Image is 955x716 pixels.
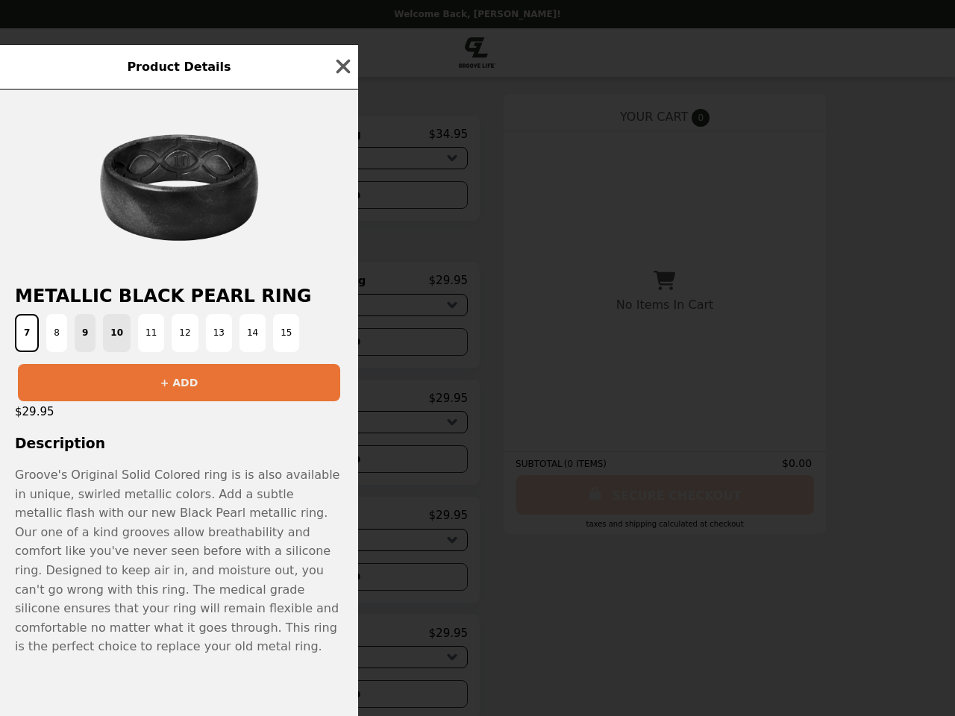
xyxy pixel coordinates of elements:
button: 7 [15,314,39,352]
span: Product Details [127,60,231,74]
button: + ADD [18,364,340,401]
button: 13 [206,314,232,352]
button: 14 [239,314,266,352]
img: 7 [54,104,304,271]
button: 8 [46,314,67,352]
p: Groove's Original Solid Colored ring is is also available in unique, swirled metallic colors. Add... [15,465,343,656]
button: 11 [138,314,164,352]
button: 15 [273,314,299,352]
button: 12 [172,314,198,352]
